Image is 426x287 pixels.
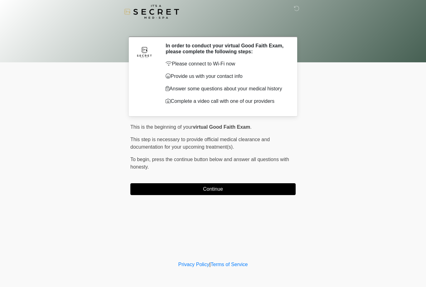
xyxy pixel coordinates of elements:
p: Provide us with your contact info [166,73,286,80]
p: Complete a video call with one of our providers [166,98,286,105]
span: This step is necessary to provide official medical clearance and documentation for your upcoming ... [130,137,270,150]
p: Please connect to Wi-Fi now [166,60,286,68]
button: Continue [130,183,296,195]
img: Agent Avatar [135,43,154,61]
h2: In order to conduct your virtual Good Faith Exam, please complete the following steps: [166,43,286,55]
span: . [250,124,251,130]
a: Privacy Policy [178,262,210,267]
strong: virtual Good Faith Exam [193,124,250,130]
p: Answer some questions about your medical history [166,85,286,93]
span: To begin, [130,157,152,162]
a: Terms of Service [211,262,248,267]
img: It's A Secret Med Spa Logo [124,5,179,19]
h1: ‎ ‎ [126,22,300,34]
span: This is the beginning of your [130,124,193,130]
span: press the continue button below and answer all questions with honesty. [130,157,289,170]
a: | [209,262,211,267]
